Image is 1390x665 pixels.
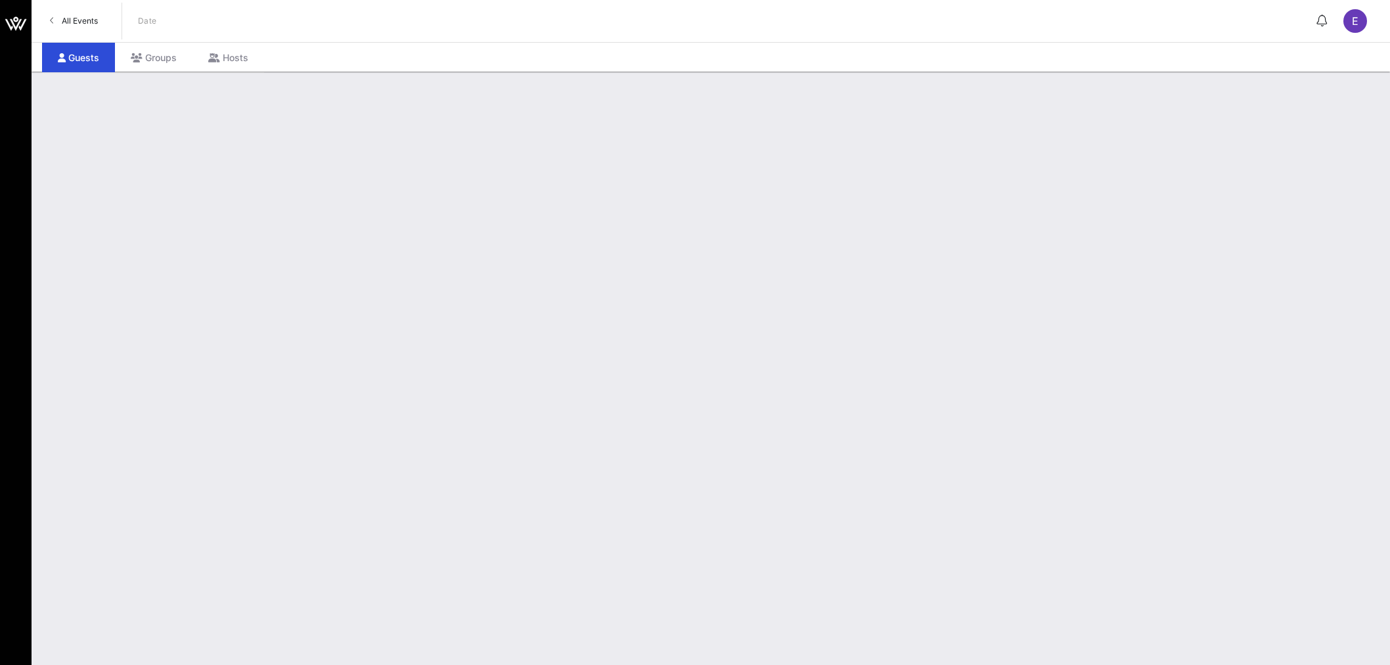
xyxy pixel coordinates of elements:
a: All Events [42,11,106,32]
span: E [1352,14,1358,28]
div: Guests [42,43,115,72]
span: All Events [62,16,98,26]
div: Hosts [192,43,264,72]
div: E [1343,9,1367,33]
div: Groups [115,43,192,72]
p: Date [138,14,157,28]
